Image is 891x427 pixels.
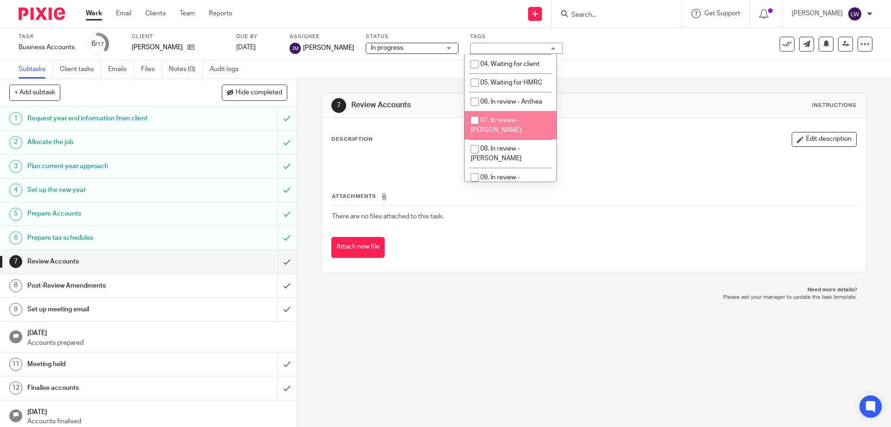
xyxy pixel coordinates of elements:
[331,294,857,301] p: Please ask your manager to update the task template.
[331,286,857,294] p: Need more details?
[27,357,188,371] h1: Meeting held
[9,381,22,394] div: 12
[27,183,188,197] h1: Set up the new year
[9,279,22,292] div: 8
[9,303,22,316] div: 9
[9,136,22,149] div: 2
[180,9,195,18] a: Team
[371,45,403,51] span: In progress
[19,60,53,79] a: Subtasks
[236,89,282,97] span: Hide completed
[332,194,376,199] span: Attachments
[236,33,278,40] label: Due by
[366,33,458,40] label: Status
[9,231,22,244] div: 6
[332,213,444,220] span: There are no files attached to this task.
[470,33,563,40] label: Tags
[9,358,22,371] div: 11
[27,302,188,316] h1: Set up meeting email
[480,79,542,86] span: 05. Waiting for HMRC
[96,42,104,47] small: /17
[60,60,101,79] a: Client tasks
[27,326,287,338] h1: [DATE]
[27,112,188,125] h1: Request year end information from client
[290,33,354,40] label: Assignee
[704,10,740,17] span: Get Support
[27,381,188,395] h1: Finalise accounts
[847,7,862,21] img: svg%3E
[9,184,22,197] div: 4
[91,39,104,49] div: 6
[351,100,614,110] h1: Review Accounts
[9,255,22,268] div: 7
[132,43,183,52] p: [PERSON_NAME]
[27,159,188,173] h1: Plan current year approach
[86,9,102,18] a: Work
[792,132,857,147] button: Edit description
[27,338,287,348] p: Accounts prepared
[480,99,542,105] span: 06. In review - Anthea
[19,7,65,20] img: Pixie
[169,60,203,79] a: Notes (0)
[27,255,188,269] h1: Review Accounts
[331,237,385,258] button: Attach new file
[9,208,22,221] div: 5
[27,135,188,149] h1: Allocate the job
[141,60,162,79] a: Files
[145,9,166,18] a: Clients
[116,9,131,18] a: Email
[222,85,287,100] button: Hide completed
[19,43,75,52] div: Business Accounts
[9,85,60,100] button: + Add subtask
[471,174,522,191] span: 09. In review - [PERSON_NAME]
[9,160,22,173] div: 3
[331,136,373,143] p: Description
[290,43,301,54] img: svg%3E
[27,405,287,417] h1: [DATE]
[331,98,346,113] div: 7
[792,9,843,18] p: [PERSON_NAME]
[471,117,522,133] span: 07. In review - [PERSON_NAME]
[27,231,188,245] h1: Prepare tax schedules
[471,145,522,162] span: 08. In review - [PERSON_NAME]
[27,279,188,293] h1: Post-Review Amendments
[27,417,287,426] p: Accounts finalised
[812,102,857,109] div: Instructions
[9,112,22,125] div: 1
[132,33,225,40] label: Client
[303,43,354,53] span: [PERSON_NAME]
[570,11,654,20] input: Search
[108,60,134,79] a: Emails
[209,9,232,18] a: Reports
[27,207,188,221] h1: Prepare Accounts
[210,60,245,79] a: Audit logs
[236,44,256,51] span: [DATE]
[19,33,75,40] label: Task
[480,61,540,67] span: 04. Waiting for client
